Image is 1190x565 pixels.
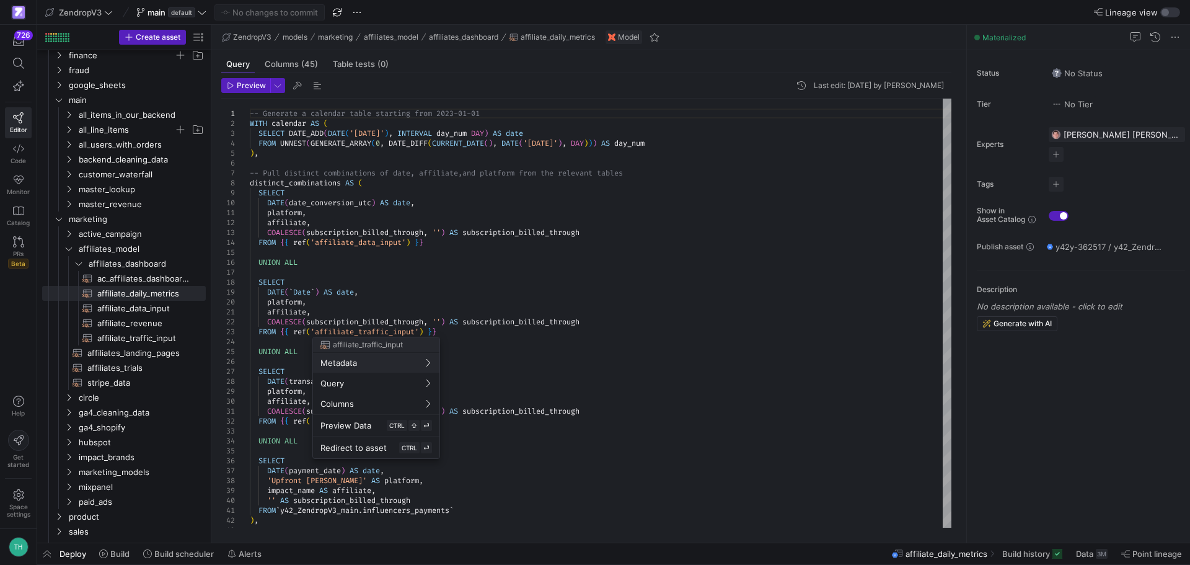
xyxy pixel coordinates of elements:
span: Metadata [320,358,357,368]
span: ⇧ [411,422,417,429]
span: CTRL [389,422,405,429]
span: ⏎ [423,444,430,452]
span: affiliate_traffic_input [333,340,403,349]
span: Query [320,378,344,388]
span: Redirect to asset [320,443,387,453]
span: CTRL [402,444,417,452]
span: Preview Data [320,420,371,430]
span: Columns [320,399,354,409]
span: ⏎ [423,422,430,429]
